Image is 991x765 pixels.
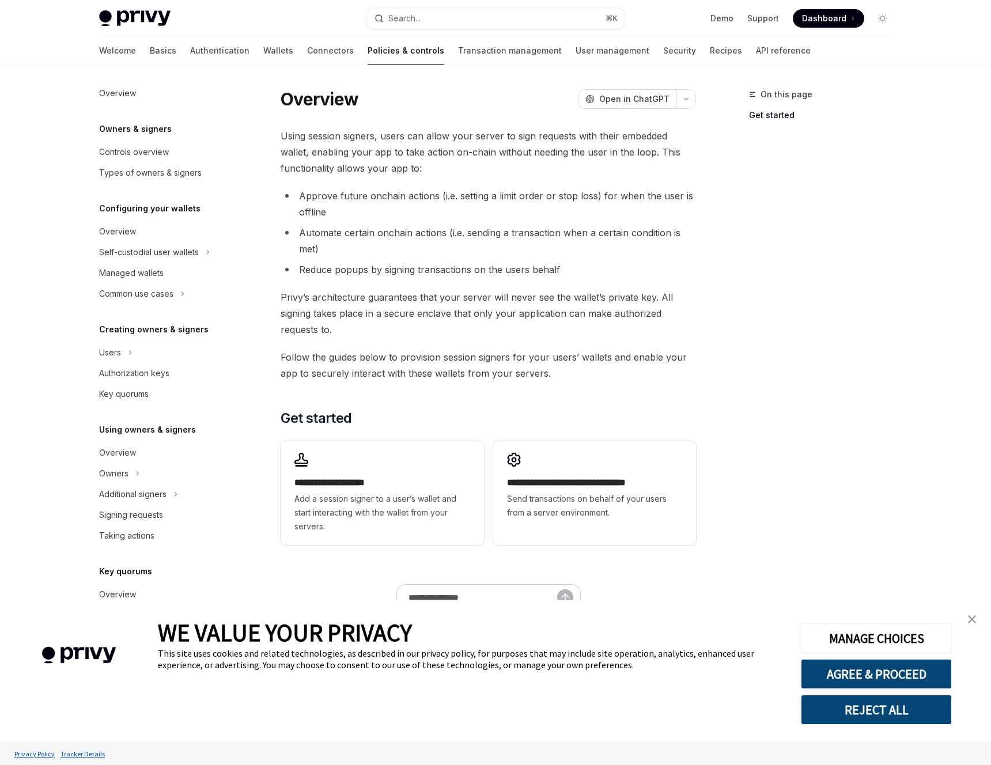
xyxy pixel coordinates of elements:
[90,384,237,404] a: Key quorums
[747,13,779,24] a: Support
[99,366,169,380] div: Authorization keys
[17,630,141,680] img: company logo
[90,442,237,463] a: Overview
[158,618,412,647] span: WE VALUE YOUR PRIVACY
[99,346,121,359] div: Users
[99,529,154,543] div: Taking actions
[99,202,201,215] h5: Configuring your wallets
[606,14,618,23] span: ⌘ K
[90,584,237,605] a: Overview
[99,588,136,601] div: Overview
[99,145,169,159] div: Controls overview
[281,128,696,176] span: Using session signers, users can allow your server to sign requests with their embedded wallet, e...
[99,86,136,100] div: Overview
[90,162,237,183] a: Types of owners & signers
[99,225,136,238] div: Overview
[90,263,237,283] a: Managed wallets
[294,492,470,533] span: Add a session signer to a user’s wallet and start interacting with the wallet from your servers.
[507,492,682,520] span: Send transactions on behalf of your users from a server environment.
[99,446,136,460] div: Overview
[802,13,846,24] span: Dashboard
[99,10,171,26] img: light logo
[281,188,696,220] li: Approve future onchain actions (i.e. setting a limit order or stop loss) for when the user is off...
[99,287,173,301] div: Common use cases
[99,508,163,522] div: Signing requests
[190,37,249,65] a: Authentication
[281,441,483,545] a: **** **** **** *****Add a session signer to a user’s wallet and start interacting with the wallet...
[576,37,649,65] a: User management
[90,142,237,162] a: Controls overview
[710,13,733,24] a: Demo
[756,37,811,65] a: API reference
[801,623,952,653] button: MANAGE CHOICES
[368,37,444,65] a: Policies & controls
[281,89,358,109] h1: Overview
[90,463,237,484] button: Owners
[99,487,167,501] div: Additional signers
[90,505,237,525] a: Signing requests
[263,37,293,65] a: Wallets
[99,122,172,136] h5: Owners & signers
[281,225,696,257] li: Automate certain onchain actions (i.e. sending a transaction when a certain condition is met)
[663,37,696,65] a: Security
[99,166,202,180] div: Types of owners & signers
[99,467,128,480] div: Owners
[578,89,676,109] button: Open in ChatGPT
[307,37,354,65] a: Connectors
[99,423,196,437] h5: Using owners & signers
[281,262,696,278] li: Reduce popups by signing transactions on the users behalf
[801,659,952,689] button: AGREE & PROCEED
[281,349,696,381] span: Follow the guides below to provision session signers for your users’ wallets and enable your app ...
[99,266,164,280] div: Managed wallets
[968,615,976,623] img: close banner
[90,221,237,242] a: Overview
[90,484,237,505] button: Additional signers
[90,342,237,363] button: Users
[281,289,696,338] span: Privy’s architecture guarantees that your server will never see the wallet’s private key. All sig...
[158,647,784,671] div: This site uses cookies and related technologies, as described in our privacy policy, for purposes...
[873,9,892,28] button: Toggle dark mode
[12,744,58,764] a: Privacy Policy
[58,744,108,764] a: Tracker Details
[960,608,984,631] a: close banner
[458,37,562,65] a: Transaction management
[749,106,901,124] a: Get started
[99,323,209,336] h5: Creating owners & signers
[281,409,351,427] span: Get started
[801,695,952,725] button: REJECT ALL
[150,37,176,65] a: Basics
[99,245,199,259] div: Self-custodial user wallets
[388,12,421,25] div: Search...
[761,88,812,101] span: On this page
[99,565,152,578] h5: Key quorums
[90,242,237,263] button: Self-custodial user wallets
[90,283,237,304] button: Common use cases
[710,37,742,65] a: Recipes
[99,387,149,401] div: Key quorums
[793,9,864,28] a: Dashboard
[366,8,625,29] button: Search...⌘K
[599,93,670,105] span: Open in ChatGPT
[557,589,573,605] button: Send message
[90,525,237,546] a: Taking actions
[90,83,237,104] a: Overview
[408,585,557,610] input: Ask a question...
[99,37,136,65] a: Welcome
[90,363,237,384] a: Authorization keys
